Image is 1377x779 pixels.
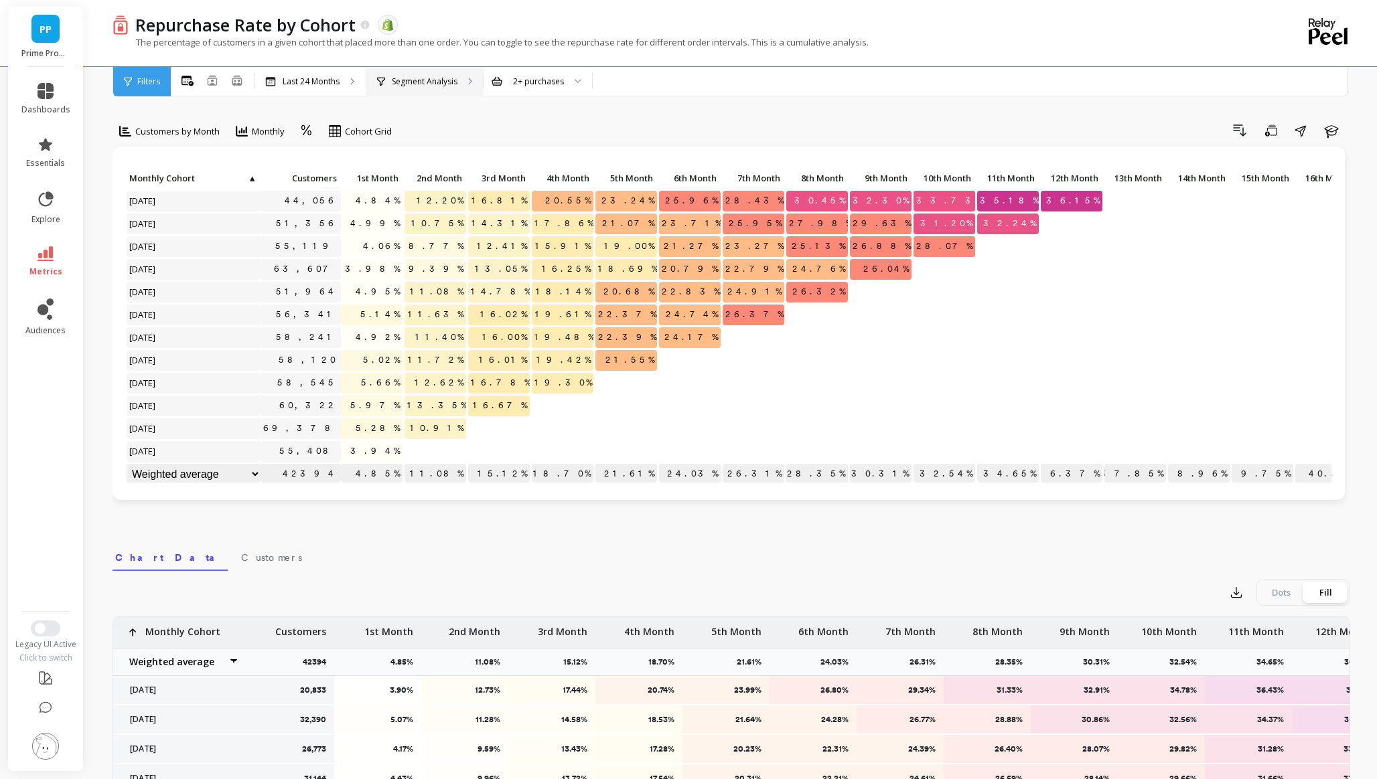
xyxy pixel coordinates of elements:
span: 21.27% [661,236,721,256]
p: 31.33% [952,685,1023,695]
span: 4.92% [353,327,403,347]
span: 13.05% [472,259,530,279]
span: 3.94% [348,441,403,461]
span: 30.45% [792,191,848,211]
p: 1st Month [341,169,403,187]
p: 26.31% [910,657,944,667]
p: 11.08% [475,657,508,667]
span: 26.04% [861,259,912,279]
p: 8th Month [786,169,848,187]
div: Toggle SortBy [260,169,323,189]
p: 2nd Month [405,169,466,187]
p: 32.91% [1039,685,1110,695]
p: 29.82% [1127,744,1197,754]
span: 19.42% [534,350,593,370]
a: 58,120 [276,350,341,370]
p: 9th Month [1060,617,1110,638]
span: 16.25% [539,259,593,279]
div: Toggle SortBy [1167,169,1231,189]
p: 24.39% [865,744,936,754]
p: 10th Month [1141,617,1197,638]
span: 14.78% [468,282,533,302]
p: 7th Month [723,169,784,187]
p: 5.07% [343,714,413,725]
p: 26.40% [952,744,1023,754]
span: 29.63% [850,213,914,234]
div: Toggle SortBy [595,169,658,189]
span: Customers [263,173,337,183]
span: 16.02% [478,305,530,325]
span: 16th Month [1298,173,1353,183]
span: 11.08% [407,282,466,302]
span: 22.79% [723,259,786,279]
span: 27.98% [786,213,855,234]
p: 26.31% [723,464,784,484]
p: 28.35% [995,657,1031,667]
p: Last 24 Months [283,76,340,87]
p: 12.73% [430,685,500,695]
div: Toggle SortBy [1295,169,1358,189]
span: 19.61% [532,305,593,325]
div: Toggle SortBy [658,169,722,189]
span: [DATE] [127,441,159,461]
span: 23.71% [659,213,724,234]
p: 12th Month [1315,617,1371,638]
span: 3.98% [342,259,403,279]
p: 34.65% [1256,657,1292,667]
a: 69,378 [261,418,343,438]
span: 36.15% [1043,191,1102,211]
span: 20.55% [542,191,593,211]
span: [DATE] [127,350,159,370]
span: 2nd Month [407,173,462,183]
p: 21.61% [737,657,770,667]
span: essentials [26,158,65,169]
span: 16.00% [480,327,530,347]
p: 23.99% [691,685,762,695]
span: 9th Month [853,173,908,183]
span: 4th Month [534,173,589,183]
p: 29.34% [865,685,936,695]
p: 28.88% [952,714,1023,725]
span: 5.14% [358,305,403,325]
p: Customers [261,169,341,187]
span: 25.96% [662,191,721,211]
a: 51,964 [273,282,341,302]
p: 4th Month [624,617,674,638]
p: 36.43% [1214,685,1284,695]
span: 13.35% [405,396,469,416]
span: 10.75% [409,213,466,234]
p: 8th Month [972,617,1023,638]
p: 14.58% [517,714,587,725]
p: 7th Month [885,617,936,638]
p: 5th Month [595,169,657,187]
span: 11.72% [405,350,466,370]
p: 24.03% [820,657,857,667]
p: 13th Month [1104,169,1166,187]
p: 28.35% [786,464,848,484]
span: [DATE] [127,259,159,279]
div: Toggle SortBy [722,169,786,189]
span: 4.06% [360,236,403,256]
a: 56,341 [273,305,341,325]
span: 16.67% [470,396,530,416]
span: 7th Month [725,173,780,183]
a: 55,119 [273,236,341,256]
span: 4.95% [353,282,403,302]
span: 24.76% [790,259,848,279]
span: audiences [25,325,66,336]
span: 11.40% [413,327,466,347]
p: 36.37% [1041,464,1102,484]
p: Customers [275,617,326,638]
p: 26.77% [865,714,936,725]
div: Dots [1259,582,1303,603]
span: 5.66% [358,373,403,393]
p: 13.43% [517,744,587,754]
p: 24.03% [659,464,721,484]
span: 24.91% [725,282,784,302]
span: Cohort Grid [345,125,392,138]
span: 9.39% [406,259,466,279]
p: 20.74% [604,685,674,695]
p: 15.12% [563,657,595,667]
span: 23.27% [723,236,786,256]
div: Toggle SortBy [531,169,595,189]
